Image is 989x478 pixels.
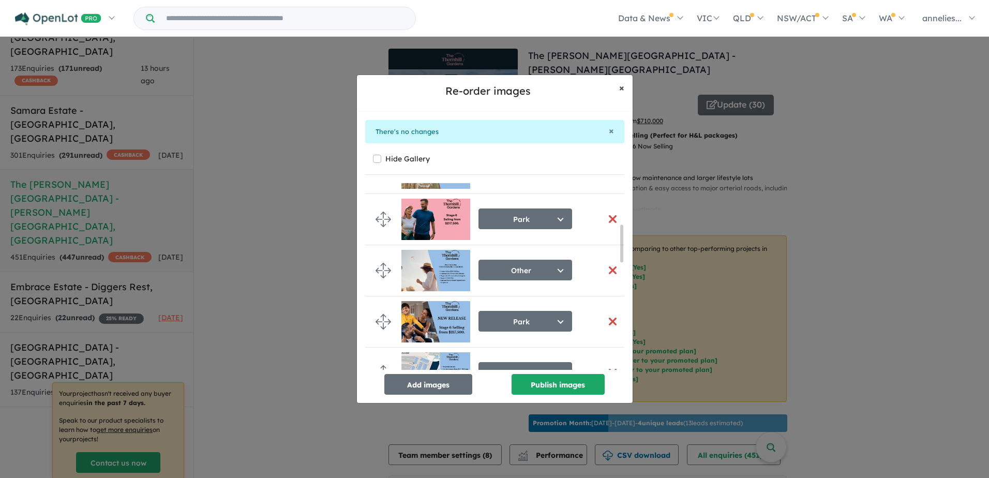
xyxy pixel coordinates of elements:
button: Park [478,362,572,383]
img: drag.svg [376,212,391,227]
img: drag.svg [376,263,391,278]
button: Close [609,126,614,136]
img: drag.svg [376,314,391,330]
button: Publish images [512,374,605,395]
img: Openlot PRO Logo White [15,12,101,25]
span: × [619,82,624,94]
input: Try estate name, suburb, builder or developer [157,7,413,29]
button: Park [478,311,572,332]
label: Hide Gallery [385,152,430,166]
button: Other [478,260,572,280]
div: There's no changes [365,120,624,144]
h5: Re-order images [365,83,611,99]
img: The%20Thornhill%20Gardens%20Estate%20-%20Thornhill%20Park___1742865541.jpg [401,352,470,394]
img: The%20Thornhill%20Gardens%20Estate%20-%20Thornhill%20Park___1745190388.jpg [401,250,470,291]
button: Park [478,208,572,229]
span: × [609,125,614,137]
img: The%20Thornhill%20Gardens%20Estate%20-%20Thornhill%20Park___1742865541_0.jpg [401,301,470,342]
button: Add images [384,374,472,395]
img: drag.svg [376,365,391,381]
span: annelies... [922,13,962,23]
img: The%20Thornhill%20Gardens%20Estate%20-%20Thornhill%20Park___1752551555.jpg [401,199,470,240]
